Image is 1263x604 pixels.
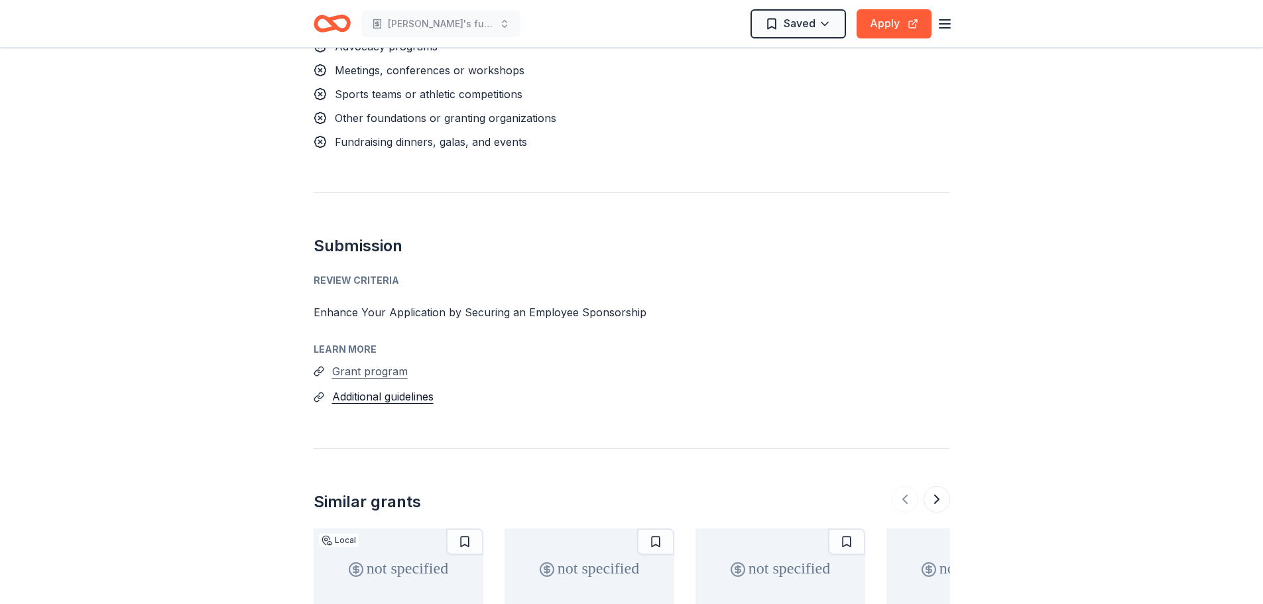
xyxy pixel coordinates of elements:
[335,88,522,101] span: Sports teams or athletic competitions
[314,8,351,39] a: Home
[314,491,421,513] div: Similar grants
[335,111,556,125] span: Other foundations or granting organizations
[319,534,359,547] div: Local
[857,9,932,38] button: Apply
[335,135,527,149] span: Fundraising dinners, galas, and events
[335,64,524,77] span: Meetings, conferences or workshops
[332,388,434,405] button: Additional guidelines
[314,272,950,288] div: Review Criteria
[314,235,950,257] h2: Submission
[751,9,846,38] button: Saved
[361,11,520,37] button: [PERSON_NAME]'s fund
[332,363,408,380] button: Grant program
[388,16,494,32] span: [PERSON_NAME]'s fund
[314,304,950,320] p: Enhance Your Application by Securing an Employee Sponsorship
[784,15,815,32] span: Saved
[314,341,950,357] div: Learn more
